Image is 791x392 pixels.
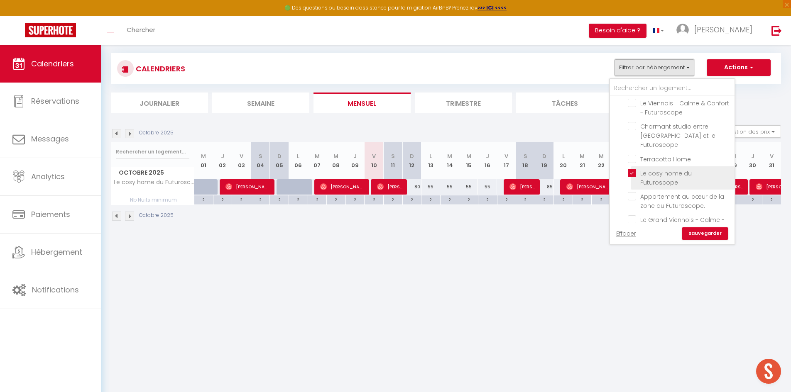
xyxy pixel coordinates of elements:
[478,142,497,179] th: 16
[566,179,611,195] span: [PERSON_NAME]
[640,99,729,117] span: Le Viennois - Calme & Confort - Futuroscope
[640,192,724,210] span: Appartement au cœur de la zone du Futuroscope.
[127,25,155,34] span: Chercher
[707,59,771,76] button: Actions
[320,179,365,195] span: [PERSON_NAME]
[682,227,728,240] a: Sauvegarder
[353,152,357,160] abbr: J
[609,78,735,245] div: Filtrer par hébergement
[120,16,162,45] a: Chercher
[391,152,395,160] abbr: S
[719,125,781,138] button: Gestion des prix
[516,93,613,113] li: Tâches
[762,195,781,203] div: 2
[372,152,376,160] abbr: V
[403,195,421,203] div: 2
[459,195,478,203] div: 2
[440,179,459,195] div: 55
[289,142,308,179] th: 06
[762,142,781,179] th: 31
[289,195,308,203] div: 2
[535,142,554,179] th: 19
[542,152,546,160] abbr: D
[504,152,508,160] abbr: V
[113,179,196,185] span: Le cosy home du Futuroscope
[459,179,478,195] div: 55
[31,247,82,257] span: Hébergement
[535,179,554,195] div: 85
[535,195,554,203] div: 2
[509,179,535,195] span: [PERSON_NAME]
[31,96,79,106] span: Réservations
[554,195,573,203] div: 2
[770,152,774,160] abbr: V
[478,195,497,203] div: 2
[516,142,535,179] th: 18
[251,142,270,179] th: 04
[270,195,289,203] div: 2
[270,142,289,179] th: 05
[345,142,365,179] th: 09
[277,152,282,160] abbr: D
[31,209,70,219] span: Paiements
[194,142,213,179] th: 01
[616,229,636,238] a: Effacer
[32,285,79,295] span: Notifications
[670,16,763,45] a: ... [PERSON_NAME]
[31,134,69,144] span: Messages
[640,169,692,187] span: Le cosy home du Futuroscope
[440,142,459,179] th: 14
[554,142,573,179] th: 20
[213,142,232,179] th: 02
[421,195,440,203] div: 2
[441,195,459,203] div: 2
[116,144,189,159] input: Rechercher un logement...
[139,129,174,137] p: Octobre 2025
[402,179,421,195] div: 80
[251,195,270,203] div: 2
[478,179,497,195] div: 55
[751,152,754,160] abbr: J
[308,195,327,203] div: 2
[497,195,516,203] div: 2
[580,152,585,160] abbr: M
[459,142,478,179] th: 15
[466,152,471,160] abbr: M
[771,25,782,36] img: logout
[497,142,516,179] th: 17
[221,152,224,160] abbr: J
[259,152,262,160] abbr: S
[31,58,74,69] span: Calendriers
[139,212,174,219] p: Octobre 2025
[592,142,611,179] th: 22
[333,152,338,160] abbr: M
[201,152,206,160] abbr: M
[516,195,535,203] div: 2
[640,122,715,149] span: Charmant studio entre [GEOGRAPHIC_DATA] et le Futuroscope
[232,195,251,203] div: 2
[315,152,320,160] abbr: M
[410,152,414,160] abbr: D
[240,152,243,160] abbr: V
[383,142,402,179] th: 11
[676,24,689,36] img: ...
[25,23,76,37] img: Super Booking
[524,152,527,160] abbr: S
[365,142,384,179] th: 10
[111,93,208,113] li: Journalier
[377,179,402,195] span: [PERSON_NAME]
[694,24,752,35] span: [PERSON_NAME]
[402,142,421,179] th: 12
[589,24,647,38] button: Besoin d'aide ?
[562,152,565,160] abbr: L
[297,152,299,160] abbr: L
[599,152,604,160] abbr: M
[421,179,441,195] div: 55
[573,195,592,203] div: 2
[478,4,507,11] a: >>> ICI <<<<
[327,195,345,203] div: 2
[327,142,346,179] th: 08
[610,81,735,96] input: Rechercher un logement...
[592,195,610,203] div: 2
